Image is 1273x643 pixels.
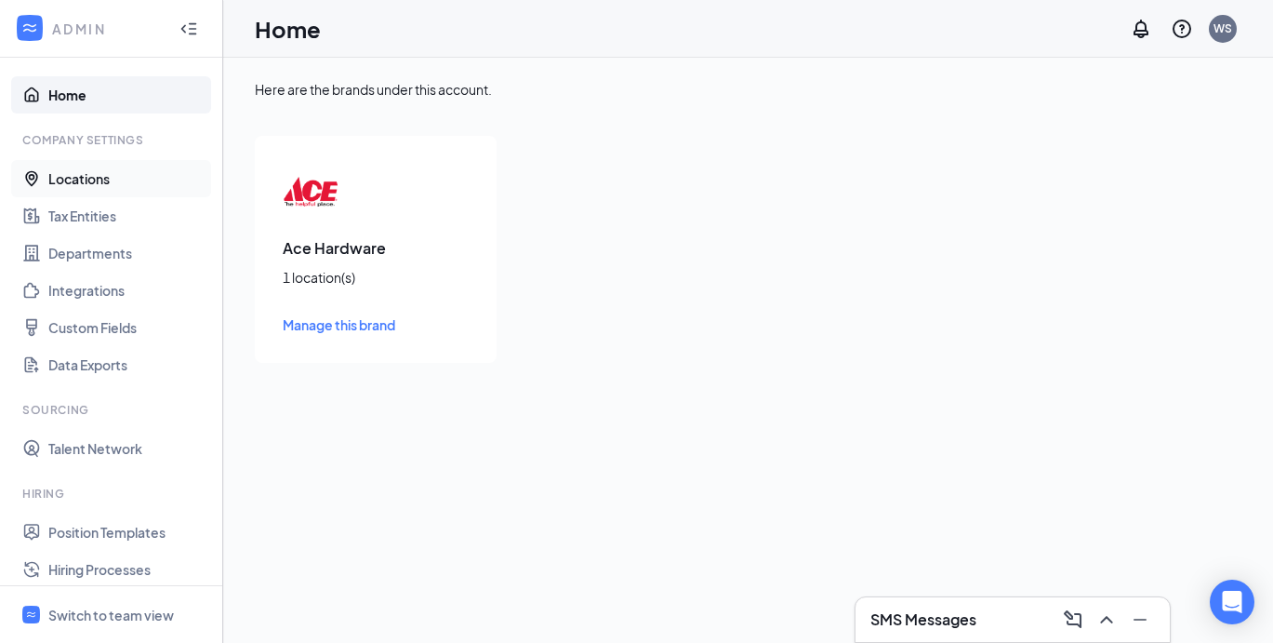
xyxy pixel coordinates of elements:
a: Locations [48,160,207,197]
span: Manage this brand [283,316,395,333]
div: ADMIN [52,20,163,38]
a: Custom Fields [48,309,207,346]
div: Open Intercom Messenger [1210,580,1254,624]
a: Talent Network [48,430,207,467]
svg: WorkstreamLogo [20,19,39,37]
h3: SMS Messages [870,610,976,630]
svg: ComposeMessage [1062,609,1084,631]
svg: Collapse [179,20,198,38]
img: Ace Hardware logo [283,164,338,220]
a: Tax Entities [48,197,207,234]
div: Here are the brands under this account. [255,80,1241,99]
svg: Notifications [1130,18,1152,40]
svg: Minimize [1129,609,1151,631]
h1: Home [255,13,321,45]
div: 1 location(s) [283,268,469,287]
a: Data Exports [48,346,207,383]
div: Hiring [22,486,204,502]
a: Manage this brand [283,315,469,335]
a: Hiring Processes [48,551,207,588]
div: Sourcing [22,402,204,418]
svg: ChevronUp [1095,609,1118,631]
div: Switch to team view [48,606,174,624]
a: Integrations [48,272,207,309]
a: Departments [48,234,207,272]
div: WS [1213,20,1232,36]
div: Company Settings [22,132,204,148]
h3: Ace Hardware [283,238,469,259]
svg: WorkstreamLogo [25,609,37,621]
button: ComposeMessage [1058,605,1088,635]
button: Minimize [1125,605,1155,635]
button: ChevronUp [1092,605,1121,635]
a: Home [48,76,207,114]
a: Position Templates [48,514,207,551]
svg: QuestionInfo [1171,18,1193,40]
